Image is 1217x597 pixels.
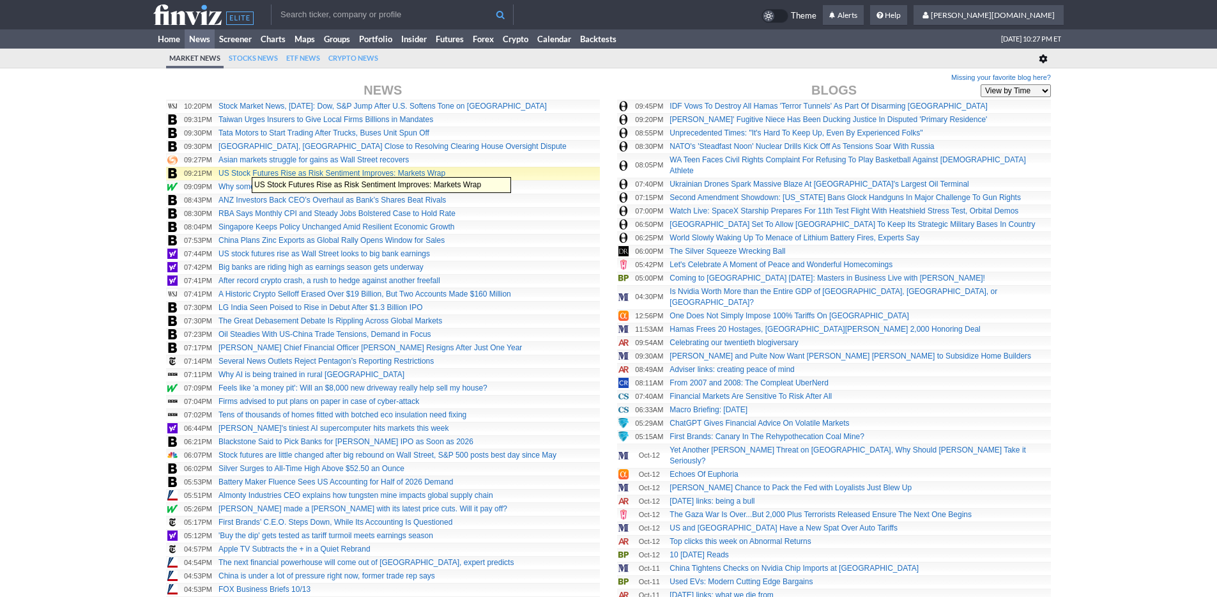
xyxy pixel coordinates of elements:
[218,397,419,406] a: Firms advised to put plans on paper in case of cyber-attack
[670,206,1018,215] a: Watch Live: SpaceX Starship Prepares For 11th Test Flight With Heatshield Stress Test, Orbital Demos
[630,140,668,153] td: 08:30PM
[179,516,217,529] td: 05:17PM
[355,29,397,49] a: Portfolio
[670,287,997,307] a: Is Nvidia Worth More than the Entire GDP of [GEOGRAPHIC_DATA], [GEOGRAPHIC_DATA], or [GEOGRAPHIC_...
[179,476,217,489] td: 05:53PM
[670,432,864,441] a: First Brands: Canary In The Rehypothecation Coal Mine?
[179,368,217,382] td: 07:11PM
[179,127,217,140] td: 09:30PM
[179,462,217,476] td: 06:02PM
[791,9,816,23] span: Theme
[218,437,473,446] a: Blackstone Said to Pick Banks for [PERSON_NAME] IPO as Soon as 2026
[179,113,217,127] td: 09:31PM
[179,140,217,153] td: 09:30PM
[630,468,668,481] td: Oct-12
[218,290,511,298] a: A Historic Crypto Selloff Erased Over $19 Billion, But Two Accounts Made $160 Million
[630,363,668,376] td: 08:49AM
[670,523,898,532] a: US and [GEOGRAPHIC_DATA] Have a New Spat Over Auto Tariffs
[670,365,794,374] a: Adviser links: creating peace of mind
[670,510,972,519] a: The Gaza War Is Over...But 2,000 Plus Terrorists Released Ensure The Next One Begins
[670,128,922,137] a: Unprecedented Times: "It's Hard To Keep Up, Even By Experienced Folks"
[218,209,455,218] a: RBA Says Monthly CPI and Steady Jobs Bolstered Case to Hold Rate
[670,392,832,401] a: Financial Markets Are Sensitive To Risk After All
[630,178,668,191] td: 07:40PM
[576,29,621,49] a: Backtests
[468,29,498,49] a: Forex
[179,355,217,368] td: 07:14PM
[630,258,668,272] td: 05:42PM
[630,444,668,468] td: Oct-12
[218,222,455,231] a: Singapore Keeps Policy Unchanged Amid Resilient Economic Growth
[630,522,668,535] td: Oct-12
[179,489,217,502] td: 05:51PM
[185,29,215,49] a: News
[630,231,668,245] td: 06:25PM
[630,127,668,140] td: 08:55PM
[218,464,404,473] a: Silver Surges to All-Time High Above $52.50 an Ounce
[179,435,217,449] td: 06:21PM
[179,314,217,328] td: 07:30PM
[218,384,487,392] a: Feels like 'a money pit': Will an $8,000 new driveway really help sell my house?
[630,100,668,113] td: 09:45PM
[218,128,429,137] a: Tata Motors to Start Trading After Trucks, Buses Unit Spun Off
[218,477,454,486] a: Battery Maker Fluence Sees US Accounting for Half of 2026 Demand
[670,142,934,151] a: NATO's 'Steadfast Noon' Nuclear Drills Kick Off As Tensions Soar With Russia
[283,49,323,68] a: ETF News
[179,341,217,355] td: 07:17PM
[179,194,217,207] td: 08:43PM
[179,570,217,583] td: 04:53PM
[166,49,224,68] a: Market News
[630,535,668,548] td: Oct-12
[670,233,919,242] a: World Slowly Waking Up To Menace of Lithium Battery Fires, Experts Say
[533,29,576,49] a: Calendar
[670,338,798,347] a: Celebrating our twentieth blogiversary
[670,564,919,573] a: China Tightens Checks on Nvidia Chip Imports at [GEOGRAPHIC_DATA]
[256,29,290,49] a: Charts
[218,558,514,567] a: The next financial powerhouse will come out of [GEOGRAPHIC_DATA], expert predicts
[179,328,217,341] td: 07:23PM
[218,303,423,312] a: LG India Seen Poised to Rise in Debut After $1.3 Billion IPO
[630,309,668,323] td: 12:56PM
[179,395,217,408] td: 07:04PM
[670,325,980,334] a: Hamas Frees 20 Hostages, [GEOGRAPHIC_DATA][PERSON_NAME] 2,000 Honoring Deal
[218,142,567,151] a: [GEOGRAPHIC_DATA], [GEOGRAPHIC_DATA] Close to Resolving Clearing House Oversight Dispute
[254,179,509,191] td: US Stock Futures Rise as Risk Sentiment Improves: Markets Wrap
[179,529,217,543] td: 05:12PM
[630,272,668,285] td: 05:00PM
[218,263,424,272] a: Big banks are riding high as earnings season gets underway
[811,83,857,97] span: Blogs
[179,207,217,221] td: 08:30PM
[670,470,738,479] a: Echoes Of Euphoria
[179,422,217,435] td: 06:44PM
[670,115,987,124] a: [PERSON_NAME]' Fugitive Niece Has Been Ducking Justice In Disputed 'Primary Residence'
[271,4,514,25] input: Search ticker, company or profile
[226,49,281,68] a: Stocks News
[670,419,849,428] a: ChatGPT Gives Financial Advice On Volatile Markets
[670,102,987,111] a: IDF Vows To Destroy All Hamas 'Terror Tunnels' As Part Of Disarming [GEOGRAPHIC_DATA]
[364,83,402,97] span: News
[218,236,445,245] a: China Plans Zinc Exports as Global Rally Opens Window for Sales
[325,49,381,68] a: Crypto News
[630,113,668,127] td: 09:20PM
[630,205,668,218] td: 07:00PM
[218,343,522,352] a: [PERSON_NAME] Chief Financial Officer [PERSON_NAME] Resigns After Just One Year
[179,247,217,261] td: 07:44PM
[179,100,217,113] td: 10:20PM
[179,288,217,301] td: 07:41PM
[218,545,371,554] a: Apple TV Subtracts the + in a Quiet Rebrand
[670,378,829,387] a: From 2007 and 2008: The Compleat UberNerd
[218,585,310,594] a: FOX Business Briefs 10/13
[179,234,217,247] td: 07:53PM
[630,218,668,231] td: 06:50PM
[670,274,984,283] a: Coming to [GEOGRAPHIC_DATA] [DATE]: Masters in Business Live with [PERSON_NAME]!
[218,410,466,419] a: Tens of thousands of homes fitted with botched eco insulation need fixing
[218,249,430,258] a: US stock futures rise as Wall Street looks to big bank earnings
[670,550,728,559] a: 10 [DATE] Reads
[218,182,470,191] a: Why some people say ‘greedy’ trick-or-treaters are spoiling the [DATE] fun
[218,357,434,366] a: Several News Outlets Reject Pentagon’s Reporting Restrictions
[218,276,440,285] a: After record crypto crash, a rush to hedge against another freefall
[630,575,668,589] td: Oct-11
[630,403,668,417] td: 06:33AM
[630,430,668,444] td: 05:15AM
[630,376,668,390] td: 08:11AM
